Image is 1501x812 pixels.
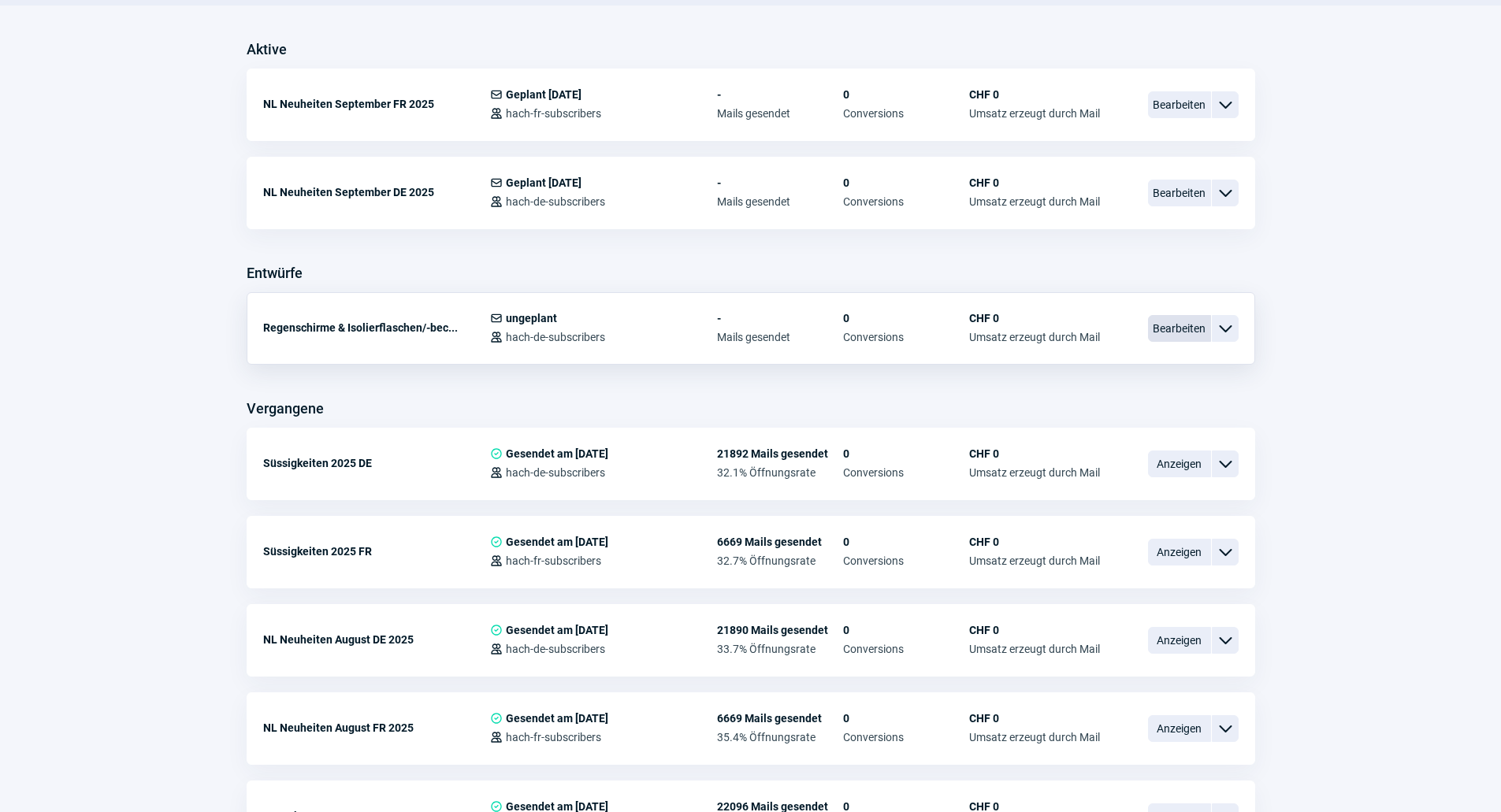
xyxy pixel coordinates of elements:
span: Gesendet am [DATE] [506,536,608,548]
div: Süssigkeiten 2025 DE [263,447,490,479]
span: Anzeigen [1148,627,1211,654]
span: 32.1% Öffnungsrate [717,466,843,479]
span: Umsatz erzeugt durch Mail [969,554,1100,567]
span: Umsatz erzeugt durch Mail [969,331,1100,343]
span: CHF 0 [969,536,1100,548]
span: hach-de-subscribers [506,195,605,208]
span: Umsatz erzeugt durch Mail [969,731,1100,743]
span: CHF 0 [969,624,1100,636]
span: Conversions [843,331,969,343]
span: Conversions [843,107,969,120]
span: Mails gesendet [717,331,843,343]
span: hach-fr-subscribers [506,107,601,120]
span: 33.7% Öffnungsrate [717,643,843,655]
span: ungeplant [506,312,557,324]
h3: Vergangene [247,396,324,421]
span: Bearbeiten [1148,180,1211,206]
span: CHF 0 [969,712,1100,725]
span: Anzeigen [1148,539,1211,565]
span: Bearbeiten [1148,91,1211,118]
span: Conversions [843,731,969,743]
span: Umsatz erzeugt durch Mail [969,643,1100,655]
span: Anzeigen [1148,715,1211,742]
span: 0 [843,447,969,460]
span: Mails gesendet [717,107,843,120]
span: CHF 0 [969,447,1100,460]
span: 0 [843,624,969,636]
span: 0 [843,176,969,189]
div: NL Neuheiten September FR 2025 [263,88,490,120]
span: Conversions [843,195,969,208]
span: 21890 Mails gesendet [717,624,843,636]
span: hach-fr-subscribers [506,731,601,743]
span: Umsatz erzeugt durch Mail [969,107,1100,120]
span: Umsatz erzeugt durch Mail [969,195,1100,208]
span: 6669 Mails gesendet [717,712,843,725]
span: Conversions [843,554,969,567]
span: Bearbeiten [1148,315,1211,342]
span: Mails gesendet [717,195,843,208]
span: 35.4% Öffnungsrate [717,731,843,743]
span: Umsatz erzeugt durch Mail [969,466,1100,479]
span: Gesendet am [DATE] [506,624,608,636]
span: CHF 0 [969,176,1100,189]
span: Gesendet am [DATE] [506,447,608,460]
span: Anzeigen [1148,450,1211,477]
span: - [717,312,843,324]
span: CHF 0 [969,312,1100,324]
span: 32.7% Öffnungsrate [717,554,843,567]
span: Geplant [DATE] [506,88,581,101]
div: NL Neuheiten August FR 2025 [263,712,490,743]
span: - [717,176,843,189]
span: hach-fr-subscribers [506,554,601,567]
span: 21892 Mails gesendet [717,447,843,460]
span: hach-de-subscribers [506,466,605,479]
span: 0 [843,712,969,725]
div: Regenschirme & Isolierflaschen/-bec... [263,312,490,343]
span: Conversions [843,466,969,479]
span: Conversions [843,643,969,655]
div: NL Neuheiten September DE 2025 [263,176,490,208]
div: Süssigkeiten 2025 FR [263,536,490,567]
span: 6669 Mails gesendet [717,536,843,548]
div: NL Neuheiten August DE 2025 [263,624,490,655]
h3: Entwürfe [247,261,303,286]
span: CHF 0 [969,88,1100,101]
span: 0 [843,88,969,101]
span: 0 [843,312,969,324]
span: Geplant [DATE] [506,176,581,189]
h3: Aktive [247,37,287,62]
span: hach-de-subscribers [506,643,605,655]
span: - [717,88,843,101]
span: hach-de-subscribers [506,331,605,343]
span: Gesendet am [DATE] [506,712,608,725]
span: 0 [843,536,969,548]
